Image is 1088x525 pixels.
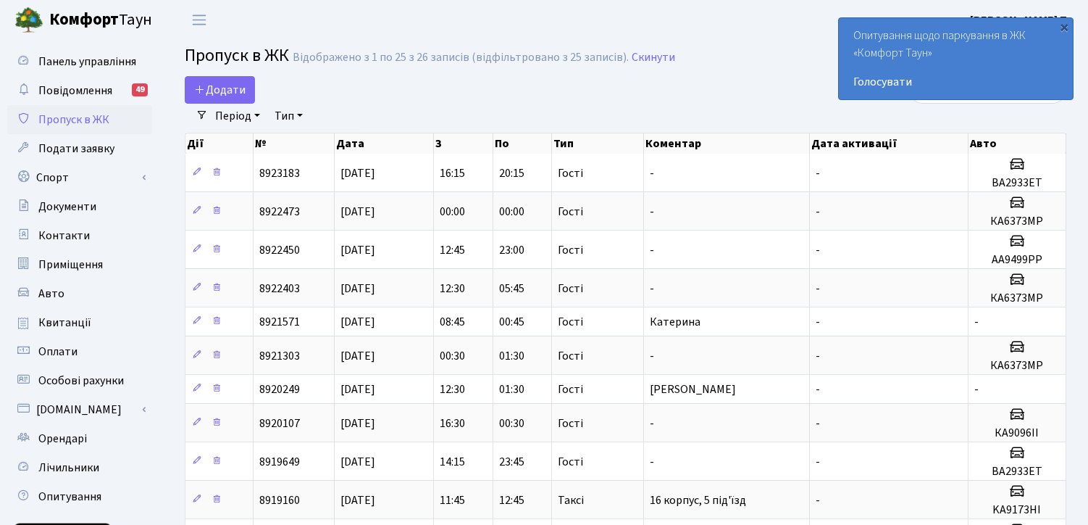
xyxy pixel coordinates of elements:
[558,456,583,468] span: Гості
[259,314,300,330] span: 8921571
[38,460,99,476] span: Лічильники
[340,204,375,220] span: [DATE]
[650,242,654,258] span: -
[499,281,524,297] span: 05:45
[816,242,820,258] span: -
[259,381,300,397] span: 8920249
[440,165,465,181] span: 16:15
[254,133,335,154] th: №
[974,426,1060,440] h5: КА9096ІІ
[132,83,148,96] div: 49
[340,242,375,258] span: [DATE]
[853,73,1058,91] a: Голосувати
[38,286,64,302] span: Авто
[340,416,375,431] span: [DATE]
[340,281,375,297] span: [DATE]
[14,6,43,35] img: logo.png
[181,8,217,32] button: Переключити навігацію
[259,416,300,431] span: 8920107
[816,492,820,508] span: -
[434,133,493,154] th: З
[259,204,300,220] span: 8922473
[440,314,465,330] span: 08:45
[650,281,654,297] span: -
[440,381,465,397] span: 12:30
[558,206,583,218] span: Гості
[293,51,629,65] div: Відображено з 1 по 25 з 26 записів (відфільтровано з 25 записів).
[974,465,1060,479] h5: ВА2933ЕТ
[558,316,583,328] span: Гості
[650,416,654,431] span: -
[499,204,524,220] span: 00:00
[38,112,109,128] span: Пропуск в ЖК
[259,454,300,470] span: 8919649
[440,204,465,220] span: 00:00
[650,314,700,330] span: Катерина
[269,104,309,128] a: Тип
[968,133,1066,154] th: Авто
[839,18,1073,99] div: Опитування щодо паркування в ЖК «Комфорт Таун»
[499,381,524,397] span: 01:30
[259,492,300,508] span: 8919160
[816,454,820,470] span: -
[499,348,524,364] span: 01:30
[259,348,300,364] span: 8921303
[816,348,820,364] span: -
[499,242,524,258] span: 23:00
[974,215,1060,228] h5: КА6373МР
[499,492,524,508] span: 12:45
[499,165,524,181] span: 20:15
[7,47,152,76] a: Панель управління
[7,482,152,511] a: Опитування
[816,416,820,431] span: -
[816,204,820,220] span: -
[38,83,112,99] span: Повідомлення
[974,292,1060,305] h5: КА6373МР
[650,165,654,181] span: -
[7,337,152,366] a: Оплати
[209,104,266,128] a: Період
[38,141,114,157] span: Подати заявку
[644,133,810,154] th: Коментар
[632,51,675,65] a: Скинути
[38,228,90,244] span: Контакти
[440,348,465,364] span: 00:30
[340,454,375,470] span: [DATE]
[194,82,246,98] span: Додати
[340,492,375,508] span: [DATE]
[185,76,255,104] a: Додати
[7,453,152,482] a: Лічильники
[7,424,152,453] a: Орендарі
[558,244,583,256] span: Гості
[499,454,524,470] span: 23:45
[7,163,152,192] a: Спорт
[38,315,91,331] span: Квитанції
[38,54,136,70] span: Панель управління
[974,503,1060,517] h5: KA9173HІ
[974,359,1060,373] h5: КА6373МР
[650,348,654,364] span: -
[340,381,375,397] span: [DATE]
[970,12,1071,29] a: [PERSON_NAME] П.
[49,8,119,31] b: Комфорт
[38,373,124,389] span: Особові рахунки
[185,43,289,68] span: Пропуск в ЖК
[7,366,152,395] a: Особові рахунки
[810,133,968,154] th: Дата активації
[340,348,375,364] span: [DATE]
[552,133,644,154] th: Тип
[259,242,300,258] span: 8922450
[558,283,583,294] span: Гості
[816,314,820,330] span: -
[974,381,979,397] span: -
[38,257,103,273] span: Приміщення
[650,492,746,508] span: 16 корпус, 5 під'їзд
[259,165,300,181] span: 8923183
[493,133,552,154] th: По
[7,221,152,250] a: Контакти
[38,489,101,505] span: Опитування
[7,192,152,221] a: Документи
[650,454,654,470] span: -
[7,395,152,424] a: [DOMAIN_NAME]
[974,314,979,330] span: -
